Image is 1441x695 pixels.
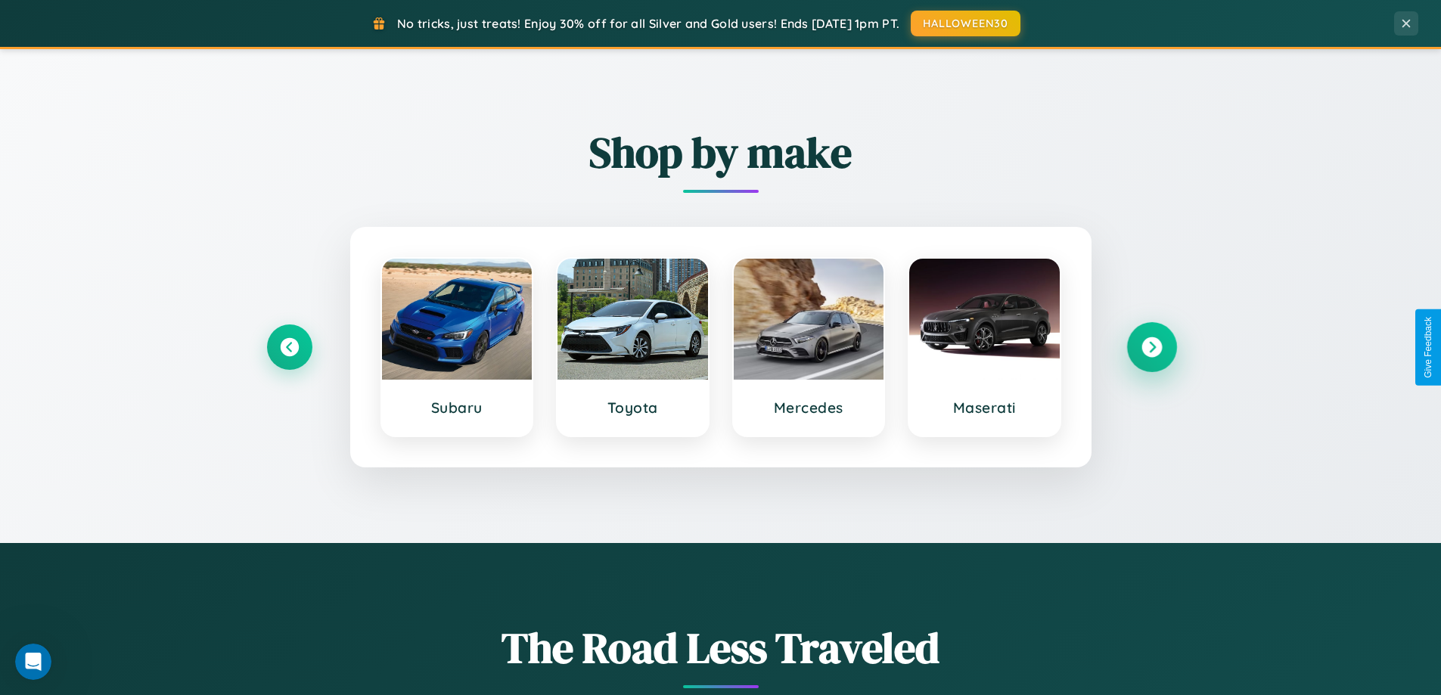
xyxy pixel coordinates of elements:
[267,619,1175,677] h1: The Road Less Traveled
[924,399,1045,417] h3: Maserati
[15,644,51,680] iframe: Intercom live chat
[397,399,517,417] h3: Subaru
[1423,317,1433,378] div: Give Feedback
[573,399,693,417] h3: Toyota
[267,123,1175,182] h2: Shop by make
[911,11,1020,36] button: HALLOWEEN30
[397,16,899,31] span: No tricks, just treats! Enjoy 30% off for all Silver and Gold users! Ends [DATE] 1pm PT.
[749,399,869,417] h3: Mercedes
